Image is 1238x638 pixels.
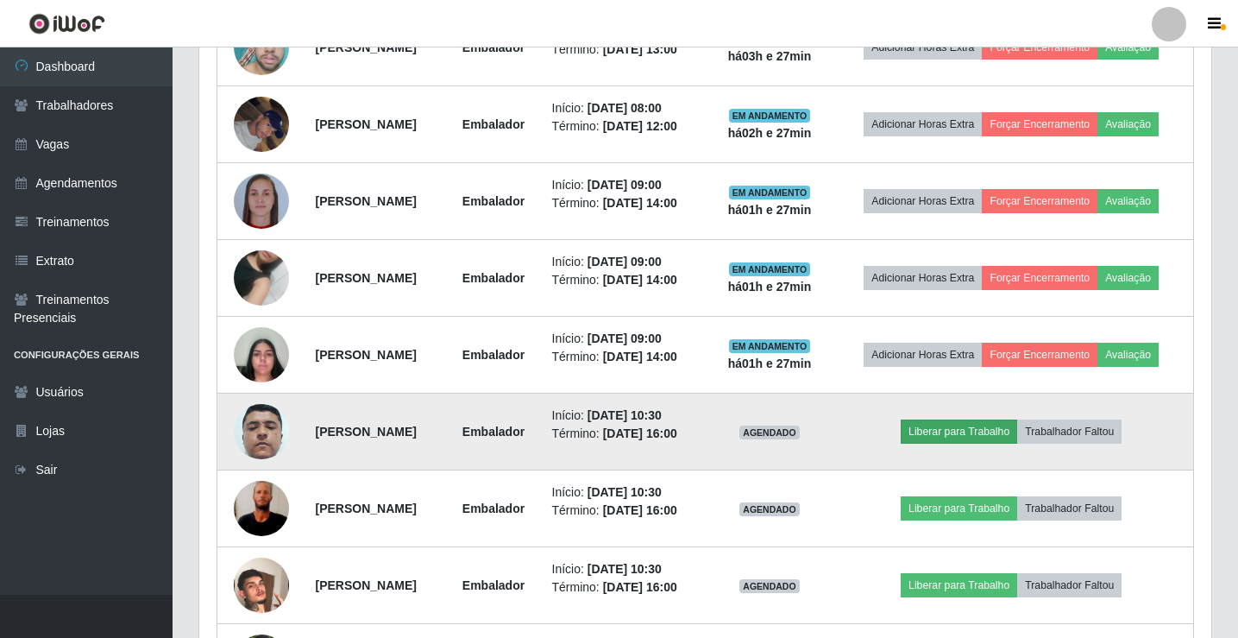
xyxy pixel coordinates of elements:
img: 1754491826586.jpeg [234,87,289,161]
li: Término: [552,41,700,59]
time: [DATE] 16:00 [603,503,677,517]
button: Trabalhador Faltou [1017,420,1122,444]
strong: [PERSON_NAME] [315,578,416,592]
li: Término: [552,348,700,366]
strong: Embalador [462,194,525,208]
img: 1751591398028.jpeg [234,447,289,570]
li: Início: [552,483,700,502]
li: Início: [552,560,700,578]
button: Avaliação [1097,112,1159,136]
time: [DATE] 09:00 [588,332,662,345]
time: [DATE] 16:00 [603,580,677,594]
strong: há 02 h e 27 min [728,126,812,140]
img: 1726002463138.jpeg [234,536,289,635]
button: Liberar para Trabalho [901,573,1017,597]
time: [DATE] 14:00 [603,273,677,287]
strong: Embalador [462,271,525,285]
strong: há 01 h e 27 min [728,203,812,217]
button: Forçar Encerramento [982,35,1097,60]
time: [DATE] 10:30 [588,485,662,499]
span: EM ANDAMENTO [729,186,811,199]
strong: [PERSON_NAME] [315,117,416,131]
strong: há 01 h e 27 min [728,280,812,294]
button: Avaliação [1097,343,1159,367]
button: Liberar para Trabalho [901,420,1017,444]
strong: Embalador [462,41,525,54]
li: Término: [552,117,700,136]
li: Início: [552,407,700,425]
button: Forçar Encerramento [982,343,1097,367]
button: Avaliação [1097,266,1159,290]
strong: [PERSON_NAME] [315,502,416,515]
strong: há 03 h e 27 min [728,49,812,63]
button: Adicionar Horas Extra [864,189,982,213]
time: [DATE] 16:00 [603,426,677,440]
strong: [PERSON_NAME] [315,41,416,54]
time: [DATE] 10:30 [588,562,662,576]
button: Trabalhador Faltou [1017,573,1122,597]
button: Forçar Encerramento [982,112,1097,136]
strong: há 01 h e 27 min [728,357,812,370]
img: 1748551724527.jpeg [234,11,289,85]
span: AGENDADO [739,426,800,439]
strong: Embalador [462,348,525,362]
strong: Embalador [462,502,525,515]
li: Término: [552,578,700,597]
li: Término: [552,425,700,443]
time: [DATE] 09:00 [588,255,662,268]
button: Avaliação [1097,189,1159,213]
button: Avaliação [1097,35,1159,60]
span: EM ANDAMENTO [729,262,811,276]
button: Adicionar Horas Extra [864,112,982,136]
li: Início: [552,176,700,194]
strong: [PERSON_NAME] [315,271,416,285]
img: 1744245132038.jpeg [234,318,289,391]
button: Forçar Encerramento [982,266,1097,290]
button: Forçar Encerramento [982,189,1097,213]
li: Início: [552,253,700,271]
time: [DATE] 13:00 [603,42,677,56]
img: 1700235311626.jpeg [234,229,289,327]
li: Término: [552,271,700,289]
img: 1705009290987.jpeg [234,174,289,229]
strong: Embalador [462,578,525,592]
li: Término: [552,194,700,212]
li: Término: [552,502,700,520]
strong: Embalador [462,117,525,131]
span: AGENDADO [739,502,800,516]
button: Adicionar Horas Extra [864,266,982,290]
span: EM ANDAMENTO [729,339,811,353]
time: [DATE] 14:00 [603,350,677,363]
li: Início: [552,330,700,348]
strong: [PERSON_NAME] [315,348,416,362]
strong: [PERSON_NAME] [315,194,416,208]
img: 1697820743955.jpeg [234,382,289,481]
button: Adicionar Horas Extra [864,35,982,60]
img: CoreUI Logo [28,13,105,35]
button: Trabalhador Faltou [1017,496,1122,521]
button: Liberar para Trabalho [901,496,1017,521]
li: Início: [552,99,700,117]
time: [DATE] 08:00 [588,101,662,115]
span: EM ANDAMENTO [729,109,811,123]
time: [DATE] 14:00 [603,196,677,210]
strong: Embalador [462,425,525,439]
strong: [PERSON_NAME] [315,425,416,439]
button: Adicionar Horas Extra [864,343,982,367]
span: AGENDADO [739,579,800,593]
time: [DATE] 10:30 [588,408,662,422]
time: [DATE] 12:00 [603,119,677,133]
time: [DATE] 09:00 [588,178,662,192]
